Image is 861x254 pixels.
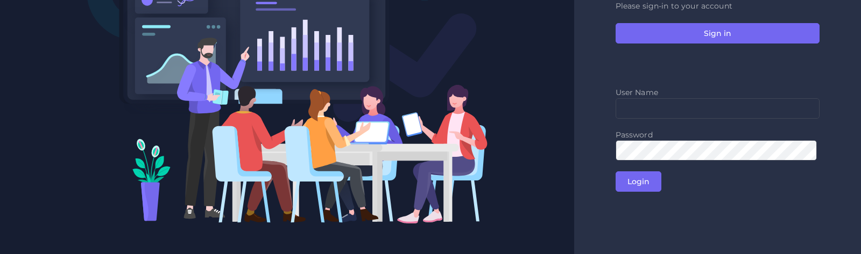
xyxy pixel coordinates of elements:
p: Please sign-in to your account [616,1,820,12]
button: Sign in [616,23,820,43]
input: Login [616,171,661,192]
form: User Name Password [616,87,820,192]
